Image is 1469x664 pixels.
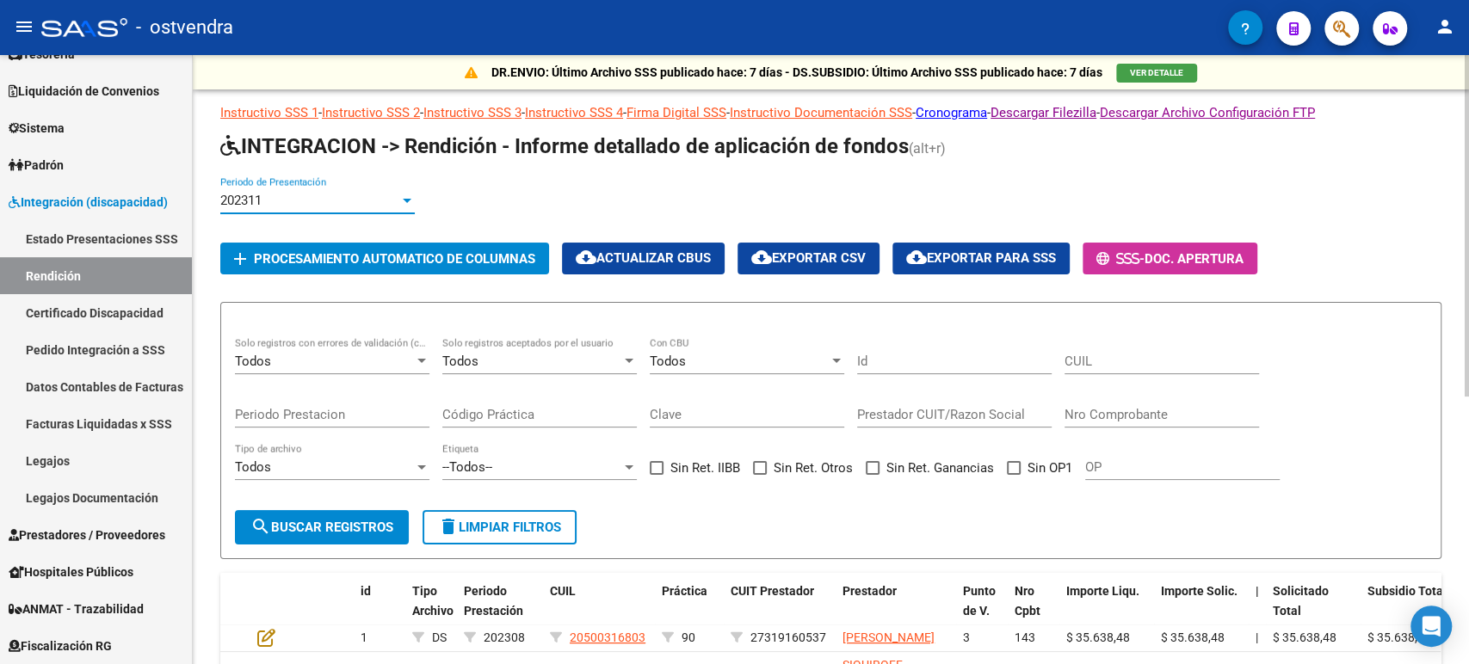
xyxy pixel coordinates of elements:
[576,250,711,266] span: Actualizar CBUs
[457,573,543,649] datatable-header-cell: Periodo Prestación
[9,563,133,581] span: Hospitales Públicos
[670,458,740,478] span: Sin Ret. IIBB
[662,584,707,598] span: Práctica
[1273,630,1336,644] span: $ 35.638,48
[1066,630,1130,644] span: $ 35.638,48
[909,140,946,157] span: (alt+r)
[442,459,492,475] span: --Todos--
[1435,16,1455,37] mat-icon: person
[906,250,1056,266] span: Exportar para SSS
[438,520,561,535] span: Limpiar filtros
[230,249,250,269] mat-icon: add
[254,251,535,267] span: Procesamiento automatico de columnas
[250,516,271,537] mat-icon: search
[250,520,393,535] span: Buscar registros
[1410,606,1452,647] div: Open Intercom Messenger
[886,458,994,478] span: Sin Ret. Ganancias
[626,105,726,120] a: Firma Digital SSS
[1083,243,1257,274] button: -Doc. Apertura
[136,9,233,46] span: - ostvendra
[751,247,772,267] mat-icon: cloud_download
[220,134,909,158] span: INTEGRACION -> Rendición - Informe detallado de aplicación de fondos
[543,573,655,649] datatable-header-cell: CUIL
[836,573,956,649] datatable-header-cell: Prestador
[1028,458,1072,478] span: Sin OP1
[1154,573,1249,649] datatable-header-cell: Importe Solic.
[432,630,447,644] span: DS
[751,250,866,266] span: Exportar CSV
[843,584,897,598] span: Prestador
[916,105,987,120] a: Cronograma
[423,510,577,544] button: Limpiar filtros
[220,243,549,274] button: Procesamiento automatico de columnas
[562,243,725,274] button: Actualizar CBUs
[1100,105,1315,120] a: Descargar Archivo Configuración FTP
[1256,584,1259,598] span: |
[235,354,271,369] span: Todos
[724,573,836,649] datatable-header-cell: CUIT Prestador
[682,630,695,644] span: 90
[1273,584,1329,618] span: Solicitado Total
[956,573,1008,649] datatable-header-cell: Punto de V.
[1008,573,1059,649] datatable-header-cell: Nro Cpbt
[1015,584,1040,618] span: Nro Cpbt
[1266,573,1361,649] datatable-header-cell: Solicitado Total
[484,630,525,644] span: 202308
[963,584,996,618] span: Punto de V.
[1066,584,1139,598] span: Importe Liqu.
[438,516,459,537] mat-icon: delete
[9,82,159,101] span: Liquidación de Convenios
[843,630,935,644] span: [PERSON_NAME]
[650,354,686,369] span: Todos
[220,193,262,208] span: 202311
[525,105,623,120] a: Instructivo SSS 4
[1161,630,1225,644] span: $ 35.638,48
[220,105,318,120] a: Instructivo SSS 1
[1367,584,1447,598] span: Subsidio Total
[774,458,853,478] span: Sin Ret. Otros
[9,193,168,212] span: Integración (discapacidad)
[1130,68,1183,77] span: VER DETALLE
[1161,584,1238,598] span: Importe Solic.
[9,526,165,544] span: Prestadores / Proveedores
[550,584,576,598] span: CUIL
[361,584,371,598] span: id
[235,459,271,475] span: Todos
[730,105,912,120] a: Instructivo Documentación SSS
[1116,64,1197,83] button: VER DETALLE
[1145,251,1244,267] span: Doc. Apertura
[235,510,409,544] button: Buscar registros
[405,573,457,649] datatable-header-cell: Tipo Archivo
[354,573,405,649] datatable-header-cell: id
[906,247,927,267] mat-icon: cloud_download
[963,630,970,644] span: 3
[1256,630,1258,644] span: |
[9,599,144,618] span: ANMAT - Trazabilidad
[991,105,1096,120] a: Descargar Filezilla
[9,636,112,655] span: Fiscalización RG
[892,243,1070,274] button: Exportar para SSS
[750,630,826,644] span: 27319160537
[442,354,478,369] span: Todos
[570,630,645,644] span: 20500316803
[1367,630,1431,644] span: $ 35.638,48
[1249,573,1266,649] datatable-header-cell: |
[1015,630,1035,644] span: 143
[738,243,880,274] button: Exportar CSV
[412,584,454,618] span: Tipo Archivo
[423,105,522,120] a: Instructivo SSS 3
[9,119,65,138] span: Sistema
[1096,251,1145,267] span: -
[576,247,596,267] mat-icon: cloud_download
[491,63,1102,82] p: DR.ENVIO: Último Archivo SSS publicado hace: 7 días - DS.SUBSIDIO: Último Archivo SSS publicado h...
[14,16,34,37] mat-icon: menu
[1361,573,1455,649] datatable-header-cell: Subsidio Total
[731,584,814,598] span: CUIT Prestador
[464,584,523,618] span: Periodo Prestación
[1059,573,1154,649] datatable-header-cell: Importe Liqu.
[220,103,1441,122] p: - - - - - - - -
[322,105,420,120] a: Instructivo SSS 2
[655,573,724,649] datatable-header-cell: Práctica
[9,156,64,175] span: Padrón
[361,628,398,648] div: 1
